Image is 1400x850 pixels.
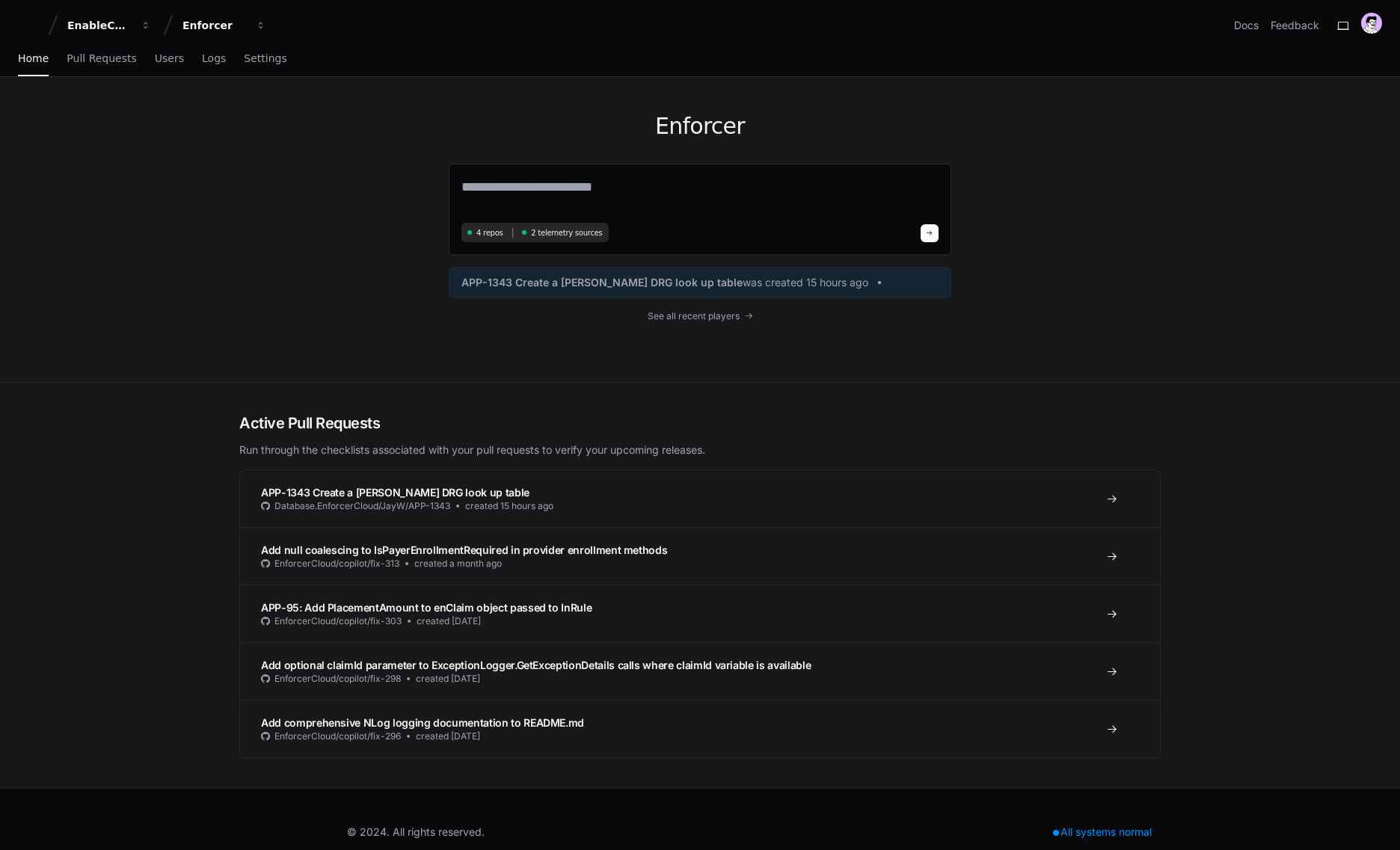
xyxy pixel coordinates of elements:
a: Pull Requests [67,42,136,76]
span: EnforcerCloud/copilot/fix-296 [274,730,401,742]
span: EnforcerCloud/copilot/fix-298 [274,673,401,685]
span: Home [18,54,49,63]
span: EnforcerCloud/copilot/fix-313 [274,558,399,570]
h2: Active Pull Requests [239,413,1161,434]
a: Docs [1234,18,1259,33]
span: Add comprehensive NLog logging documentation to README.md [261,716,584,729]
a: Logs [202,42,226,76]
img: avatar [1361,13,1382,34]
p: Run through the checklists associated with your pull requests to verify your upcoming releases. [239,443,1161,458]
div: Enforcer [182,18,247,33]
span: 4 repos [476,227,503,238]
span: Database.EnforcerCloud/JayW/APP-1343 [274,500,450,512]
span: Add optional claimId parameter to ExceptionLogger.GetExceptionDetails calls where claimId variabl... [261,659,811,671]
span: EnforcerCloud/copilot/fix-303 [274,615,402,627]
div: © 2024. All rights reserved. [347,825,485,840]
span: was created 15 hours ago [743,275,868,290]
span: created 15 hours ago [465,500,553,512]
button: Enforcer [176,12,272,39]
span: APP-95: Add PlacementAmount to enClaim object passed to InRule [261,601,592,614]
a: APP-1343 Create a [PERSON_NAME] DRG look up tableDatabase.EnforcerCloud/JayW/APP-1343created 15 h... [240,470,1160,527]
span: Pull Requests [67,54,136,63]
a: APP-1343 Create a [PERSON_NAME] DRG look up tablewas created 15 hours ago [461,275,939,290]
a: APP-95: Add PlacementAmount to enClaim object passed to InRuleEnforcerCloud/copilot/fix-303create... [240,585,1160,642]
span: Add null coalescing to IsPayerEnrollmentRequired in provider enrollment methods [261,543,667,556]
span: 2 telemetry sources [531,227,602,238]
span: Users [155,54,184,63]
button: EnableComp [61,12,157,39]
button: Feedback [1271,18,1319,33]
a: Add null coalescing to IsPayerEnrollmentRequired in provider enrollment methodsEnforcerCloud/copi... [240,527,1160,585]
a: Add optional claimId parameter to ExceptionLogger.GetExceptionDetails calls where claimId variabl... [240,642,1160,700]
h1: Enforcer [449,113,951,140]
a: Settings [244,42,286,76]
a: See all recent players [449,310,951,322]
a: Home [18,42,49,76]
a: Users [155,42,184,76]
span: APP-1343 Create a [PERSON_NAME] DRG look up table [261,486,529,499]
span: Logs [202,54,226,63]
span: created [DATE] [416,730,480,742]
span: created [DATE] [416,673,480,685]
a: Add comprehensive NLog logging documentation to README.mdEnforcerCloud/copilot/fix-296created [DATE] [240,700,1160,757]
span: Settings [244,54,286,63]
div: All systems normal [1044,822,1161,843]
span: See all recent players [648,310,740,322]
span: APP-1343 Create a [PERSON_NAME] DRG look up table [461,275,743,290]
div: EnableComp [67,18,132,33]
span: created [DATE] [417,615,481,627]
span: created a month ago [414,558,502,570]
